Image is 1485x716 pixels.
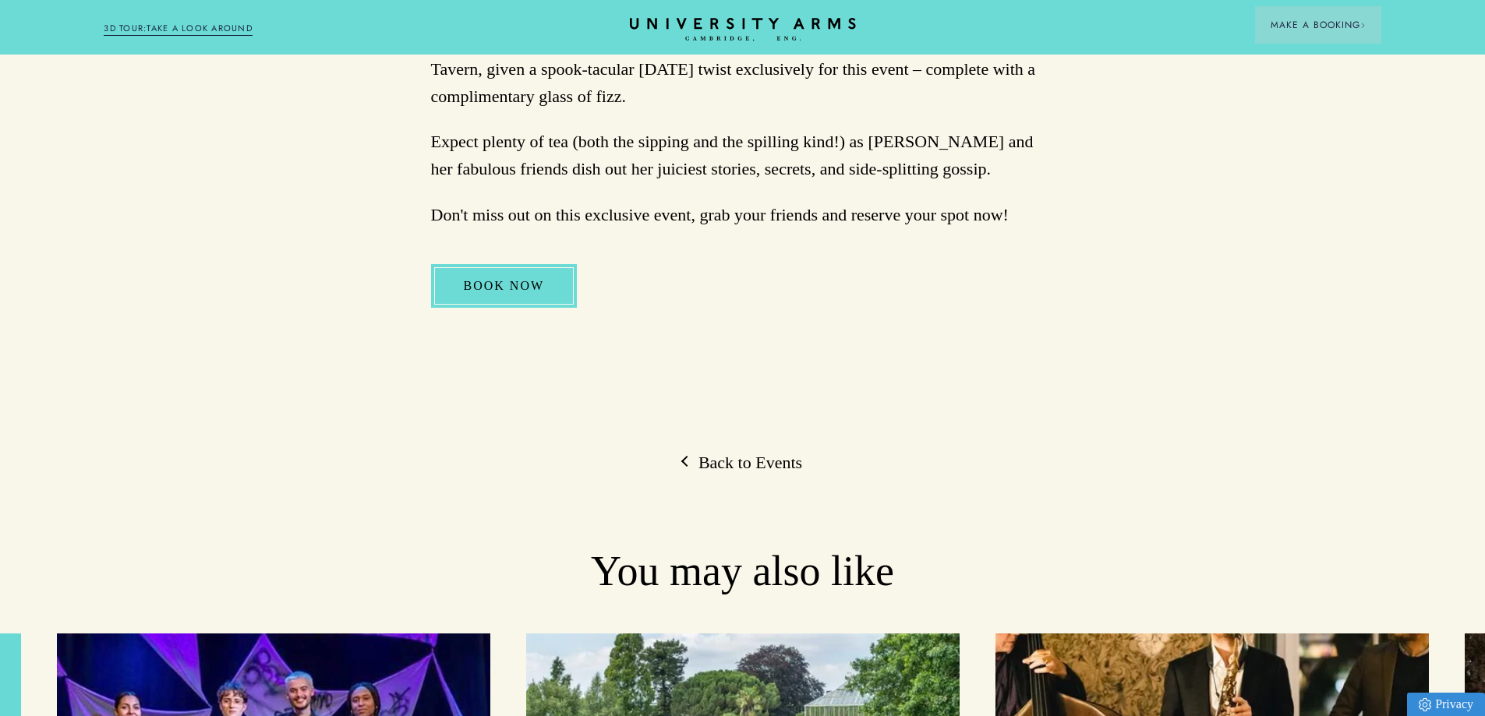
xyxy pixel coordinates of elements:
h2: You may also like [223,546,1262,598]
button: Make a BookingArrow icon [1255,6,1381,44]
a: Back to Events [683,451,802,474]
p: Don't miss out on this exclusive event, grab your friends and reserve your spot now! [431,201,1055,228]
img: Arrow icon [1360,23,1366,28]
img: Privacy [1419,698,1431,711]
span: Make a Booking [1271,18,1366,32]
a: BOOK NOW [431,264,578,308]
p: Indulge in [GEOGRAPHIC_DATA]’s most iconic Afternoon Tea by [PERSON_NAME] Tavern, given a spook-t... [431,28,1055,111]
p: Expect plenty of tea (both the sipping and the spilling kind!) as [PERSON_NAME] and her fabulous ... [431,128,1055,182]
a: Home [630,18,856,42]
a: Privacy [1407,693,1485,716]
a: 3D TOUR:TAKE A LOOK AROUND [104,22,253,36]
